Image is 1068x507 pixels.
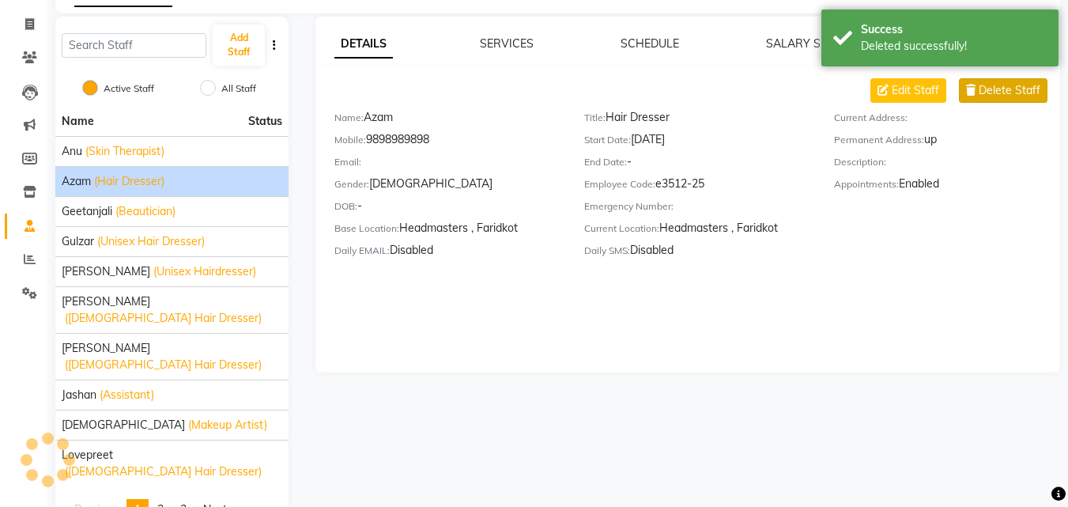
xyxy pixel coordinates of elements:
[65,310,262,327] span: ([DEMOGRAPHIC_DATA] Hair Dresser)
[834,131,1060,153] div: up
[94,173,164,190] span: (Hair Dresser)
[584,153,810,176] div: -
[584,109,810,131] div: Hair Dresser
[334,220,560,242] div: Headmasters , Faridkot
[85,143,164,160] span: (Skin Therapist)
[334,176,560,198] div: [DEMOGRAPHIC_DATA]
[62,293,150,310] span: [PERSON_NAME]
[104,81,154,96] label: Active Staff
[584,221,659,236] label: Current Location:
[334,111,364,125] label: Name:
[892,82,939,99] span: Edit Staff
[834,177,899,191] label: Appointments:
[979,82,1040,99] span: Delete Staff
[584,242,810,264] div: Disabled
[62,233,94,250] span: Gulzar
[188,417,267,433] span: (Makeup Artist)
[334,221,399,236] label: Base Location:
[65,357,262,373] span: ([DEMOGRAPHIC_DATA] Hair Dresser)
[834,111,908,125] label: Current Address:
[213,25,265,66] button: Add Staff
[334,198,560,220] div: -
[766,36,859,51] a: SALARY SETTING
[334,109,560,131] div: Azam
[334,177,369,191] label: Gender:
[584,244,630,258] label: Daily SMS:
[62,173,91,190] span: Azam
[115,203,175,220] span: (Beautician)
[62,114,94,128] span: Name
[834,176,1060,198] div: Enabled
[153,263,256,280] span: (Unisex Hairdresser)
[621,36,679,51] a: SCHEDULE
[62,203,112,220] span: Geetanjali
[480,36,534,51] a: SERVICES
[834,155,886,169] label: Description:
[334,131,560,153] div: 9898989898
[62,387,96,403] span: jashan
[62,417,185,433] span: [DEMOGRAPHIC_DATA]
[62,143,82,160] span: Anu
[100,387,154,403] span: (Assistant)
[584,111,606,125] label: Title:
[861,21,1047,38] div: Success
[334,199,357,214] label: DOB:
[65,463,262,480] span: ([DEMOGRAPHIC_DATA] Hair Dresser)
[62,263,150,280] span: [PERSON_NAME]
[334,155,361,169] label: Email:
[334,242,560,264] div: Disabled
[584,176,810,198] div: e3512-25
[334,133,366,147] label: Mobile:
[584,199,674,214] label: Emergency Number:
[62,447,113,463] span: Lovepreet
[584,131,810,153] div: [DATE]
[584,133,631,147] label: Start Date:
[334,30,393,59] a: DETAILS
[584,220,810,242] div: Headmasters , Faridkot
[584,177,655,191] label: Employee Code:
[584,155,627,169] label: End Date:
[959,78,1047,103] button: Delete Staff
[97,233,205,250] span: (Unisex Hair Dresser)
[861,38,1047,55] div: Deleted successfully!
[248,113,282,130] span: Status
[62,340,150,357] span: [PERSON_NAME]
[870,78,946,103] button: Edit Staff
[62,33,206,58] input: Search Staff
[221,81,256,96] label: All Staff
[334,244,390,258] label: Daily EMAIL:
[834,133,924,147] label: Permanent Address:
